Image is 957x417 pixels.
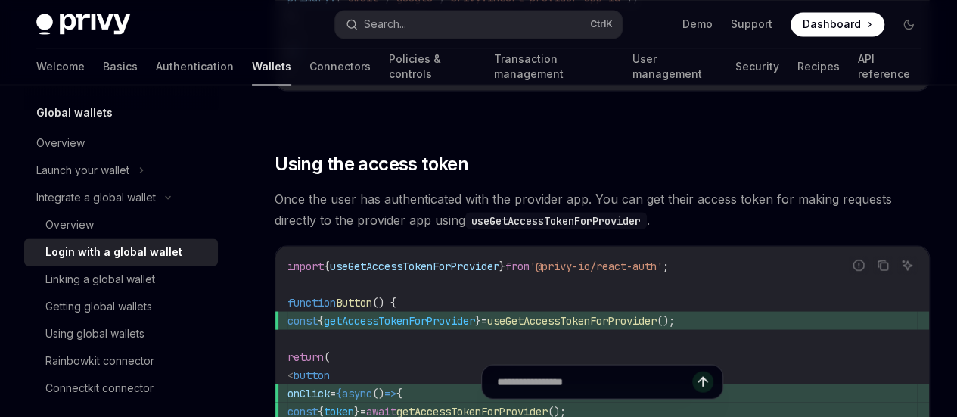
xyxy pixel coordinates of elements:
button: Toggle dark mode [896,12,921,36]
a: Wallets [252,48,291,85]
a: Using global wallets [24,320,218,347]
span: from [505,259,530,272]
code: useGetAccessTokenForProvider [465,212,647,229]
a: Overview [24,211,218,238]
button: Send message [692,371,713,392]
span: Once the user has authenticated with the provider app. You can get their access token for making ... [275,188,930,230]
span: getAccessTokenForProvider [324,313,475,327]
span: return [287,350,324,363]
a: Welcome [36,48,85,85]
a: Support [731,17,772,32]
div: Login with a global wallet [45,243,182,261]
a: Policies & controls [389,48,476,85]
div: Using global wallets [45,325,144,343]
span: const [287,313,318,327]
a: Login with a global wallet [24,238,218,266]
button: Ask AI [897,255,917,275]
a: Rainbowkit connector [24,347,218,375]
div: Search... [364,15,406,33]
span: } [499,259,505,272]
span: = [481,313,487,327]
button: Copy the contents from the code block [873,255,893,275]
div: Getting global wallets [45,297,152,316]
button: Search...CtrlK [335,11,622,38]
a: User management [632,48,717,85]
img: dark logo [36,14,130,35]
div: Launch your wallet [36,161,129,179]
span: Using the access token [275,151,468,176]
span: } [475,313,481,327]
a: Security [735,48,778,85]
a: Connectors [309,48,371,85]
a: Connectkit connector [24,375,218,402]
a: Basics [103,48,138,85]
span: Button [336,295,372,309]
span: function [287,295,336,309]
span: (); [657,313,675,327]
span: Dashboard [803,17,861,32]
a: Overview [24,129,218,157]
div: Overview [36,134,85,152]
span: Ctrl K [590,18,613,30]
h5: Global wallets [36,104,113,122]
span: import [287,259,324,272]
span: () { [372,295,396,309]
a: Demo [682,17,713,32]
a: Recipes [797,48,839,85]
div: Overview [45,216,94,234]
div: Rainbowkit connector [45,352,154,370]
a: Dashboard [791,12,884,36]
a: Getting global wallets [24,293,218,320]
a: Transaction management [494,48,614,85]
span: { [318,313,324,327]
span: useGetAccessTokenForProvider [330,259,499,272]
div: Integrate a global wallet [36,188,156,207]
span: { [324,259,330,272]
div: Connectkit connector [45,379,154,397]
button: Report incorrect code [849,255,868,275]
span: useGetAccessTokenForProvider [487,313,657,327]
span: '@privy-io/react-auth' [530,259,663,272]
div: Linking a global wallet [45,270,155,288]
a: Linking a global wallet [24,266,218,293]
a: Authentication [156,48,234,85]
span: ( [324,350,330,363]
a: API reference [857,48,921,85]
span: ; [663,259,669,272]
